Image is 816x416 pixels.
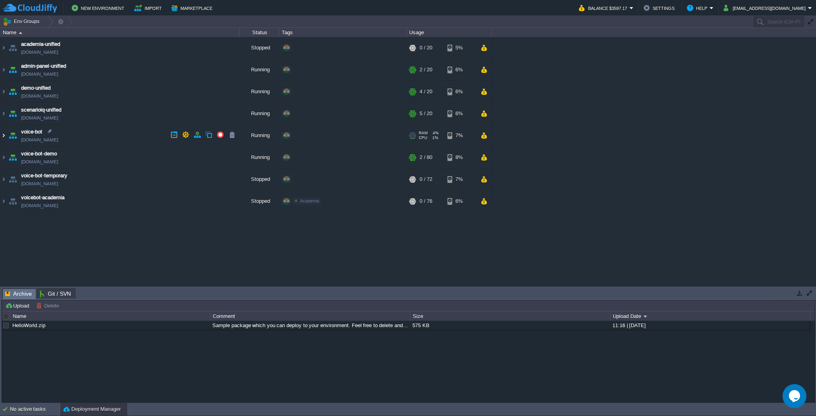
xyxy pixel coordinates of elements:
[430,135,438,140] span: 1%
[239,103,279,124] div: Running
[21,202,58,210] a: [DOMAIN_NAME]
[239,81,279,102] div: Running
[0,125,7,146] img: AMDAwAAAACH5BAEAAAAALAAAAAABAAEAAAICRAEAOw==
[447,190,473,212] div: 6%
[21,158,58,166] a: [DOMAIN_NAME]
[21,136,58,144] a: [DOMAIN_NAME]
[21,48,58,56] a: [DOMAIN_NAME]
[419,135,427,140] span: CPU
[3,16,42,27] button: Env Groups
[420,103,432,124] div: 5 / 20
[40,289,71,298] span: Git / SVN
[7,169,18,190] img: AMDAwAAAACH5BAEAAAAALAAAAAABAAEAAAICRAEAOw==
[72,3,127,13] button: New Environment
[0,190,7,212] img: AMDAwAAAACH5BAEAAAAALAAAAAABAAEAAAICRAEAOw==
[280,28,406,37] div: Tags
[410,321,610,330] div: 575 KB
[579,3,630,13] button: Balance $3597.17
[687,3,710,13] button: Help
[5,289,32,299] span: Archive
[611,312,810,321] div: Upload Date
[21,70,58,78] a: [DOMAIN_NAME]
[239,125,279,146] div: Running
[420,190,432,212] div: 0 / 76
[447,147,473,168] div: 8%
[7,190,18,212] img: AMDAwAAAACH5BAEAAAAALAAAAAABAAEAAAICRAEAOw==
[63,405,121,413] button: Deployment Manager
[239,190,279,212] div: Stopped
[0,169,7,190] img: AMDAwAAAACH5BAEAAAAALAAAAAABAAEAAAICRAEAOw==
[240,28,279,37] div: Status
[7,59,18,80] img: AMDAwAAAACH5BAEAAAAALAAAAAABAAEAAAICRAEAOw==
[643,3,677,13] button: Settings
[7,37,18,59] img: AMDAwAAAACH5BAEAAAAALAAAAAABAAEAAAICRAEAOw==
[21,150,57,158] a: voice-bot-demo
[1,28,239,37] div: Name
[0,37,7,59] img: AMDAwAAAACH5BAEAAAAALAAAAAABAAEAAAICRAEAOw==
[239,147,279,168] div: Running
[420,59,432,80] div: 2 / 20
[420,169,432,190] div: 0 / 72
[407,28,491,37] div: Usage
[420,81,432,102] div: 4 / 20
[610,321,810,330] div: 11:16 | [DATE]
[21,40,60,48] a: academia-unified
[21,84,51,92] a: demo-unified
[0,59,7,80] img: AMDAwAAAACH5BAEAAAAALAAAAAABAAEAAAICRAEAOw==
[21,62,66,70] a: admin-panel-unified
[7,103,18,124] img: AMDAwAAAACH5BAEAAAAALAAAAAABAAEAAAICRAEAOw==
[447,37,473,59] div: 5%
[783,384,808,408] iframe: chat widget
[7,125,18,146] img: AMDAwAAAACH5BAEAAAAALAAAAAABAAEAAAICRAEAOw==
[3,3,57,13] img: CloudJiffy
[724,3,808,13] button: [EMAIL_ADDRESS][DOMAIN_NAME]
[239,169,279,190] div: Stopped
[21,106,61,114] a: scenarioiq-unified
[447,169,473,190] div: 7%
[419,131,428,135] span: RAM
[447,59,473,80] div: 6%
[447,81,473,102] div: 6%
[7,81,18,102] img: AMDAwAAAACH5BAEAAAAALAAAAAABAAEAAAICRAEAOw==
[0,103,7,124] img: AMDAwAAAACH5BAEAAAAALAAAAAABAAEAAAICRAEAOw==
[300,198,319,203] span: Academia
[21,172,67,180] a: voice-bot-temporary
[19,32,22,34] img: AMDAwAAAACH5BAEAAAAALAAAAAABAAEAAAICRAEAOw==
[0,147,7,168] img: AMDAwAAAACH5BAEAAAAALAAAAAABAAEAAAICRAEAOw==
[12,322,45,328] a: HelloWorld.zip
[21,92,58,100] a: [DOMAIN_NAME]
[7,147,18,168] img: AMDAwAAAACH5BAEAAAAALAAAAAABAAEAAAICRAEAOw==
[134,3,164,13] button: Import
[171,3,215,13] button: Marketplace
[239,59,279,80] div: Running
[5,302,31,309] button: Upload
[21,114,58,122] a: [DOMAIN_NAME]
[420,37,432,59] div: 0 / 20
[21,128,42,136] a: voice-bot
[411,312,610,321] div: Size
[239,37,279,59] div: Stopped
[0,81,7,102] img: AMDAwAAAACH5BAEAAAAALAAAAAABAAEAAAICRAEAOw==
[431,131,439,135] span: 4%
[21,194,65,202] a: voicebot-academia
[36,302,61,309] button: Delete
[211,312,410,321] div: Comment
[21,180,58,188] a: [DOMAIN_NAME]
[10,403,60,416] div: No active tasks
[210,321,410,330] div: Sample package which you can deploy to your environment. Feel free to delete and upload a package...
[420,147,432,168] div: 2 / 80
[447,103,473,124] div: 6%
[11,312,210,321] div: Name
[447,125,473,146] div: 7%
